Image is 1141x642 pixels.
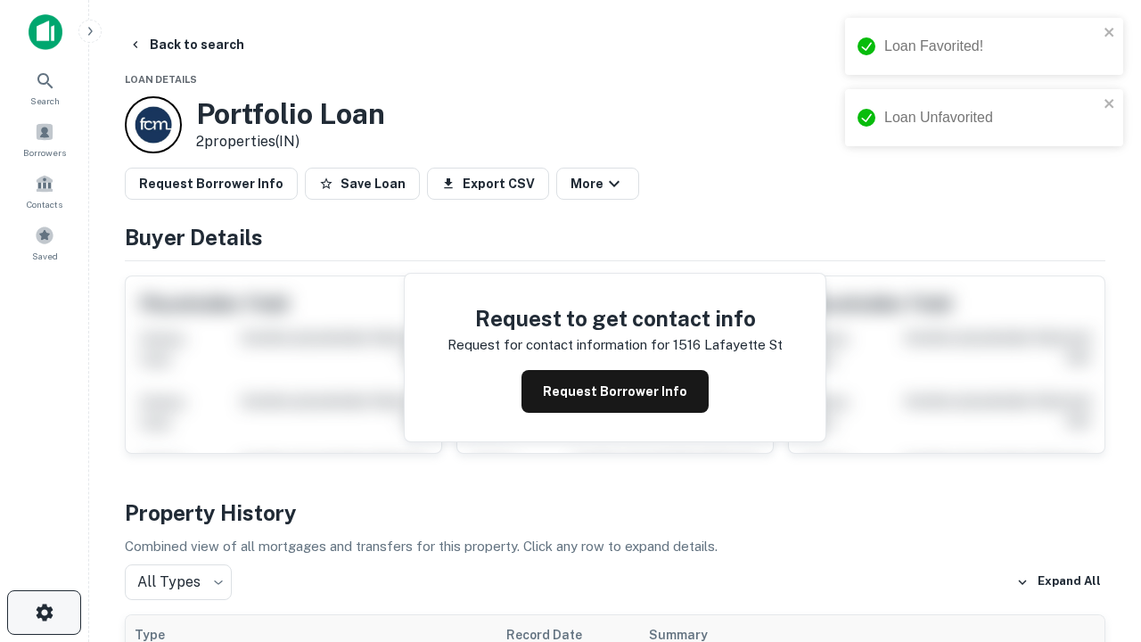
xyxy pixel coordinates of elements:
button: More [556,168,639,200]
div: Loan Unfavorited [884,107,1098,128]
button: Export CSV [427,168,549,200]
h4: Buyer Details [125,221,1105,253]
button: close [1104,96,1116,113]
button: Request Borrower Info [521,370,709,413]
span: Borrowers [23,145,66,160]
a: Borrowers [5,115,84,163]
span: Search [30,94,60,108]
p: Request for contact information for [447,334,669,356]
a: Saved [5,218,84,267]
button: Save Loan [305,168,420,200]
button: close [1104,25,1116,42]
a: Search [5,63,84,111]
h4: Property History [125,497,1105,529]
div: All Types [125,564,232,600]
span: Loan Details [125,74,197,85]
div: Loan Favorited! [884,36,1098,57]
p: Combined view of all mortgages and transfers for this property. Click any row to expand details. [125,536,1105,557]
span: Contacts [27,197,62,211]
span: Saved [32,249,58,263]
h4: Request to get contact info [447,302,783,334]
a: Contacts [5,167,84,215]
img: capitalize-icon.png [29,14,62,50]
p: 2 properties (IN) [196,131,385,152]
iframe: Chat Widget [1052,442,1141,528]
p: 1516 lafayette st [673,334,783,356]
button: Back to search [121,29,251,61]
button: Expand All [1012,569,1105,596]
button: Request Borrower Info [125,168,298,200]
h3: Portfolio Loan [196,97,385,131]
